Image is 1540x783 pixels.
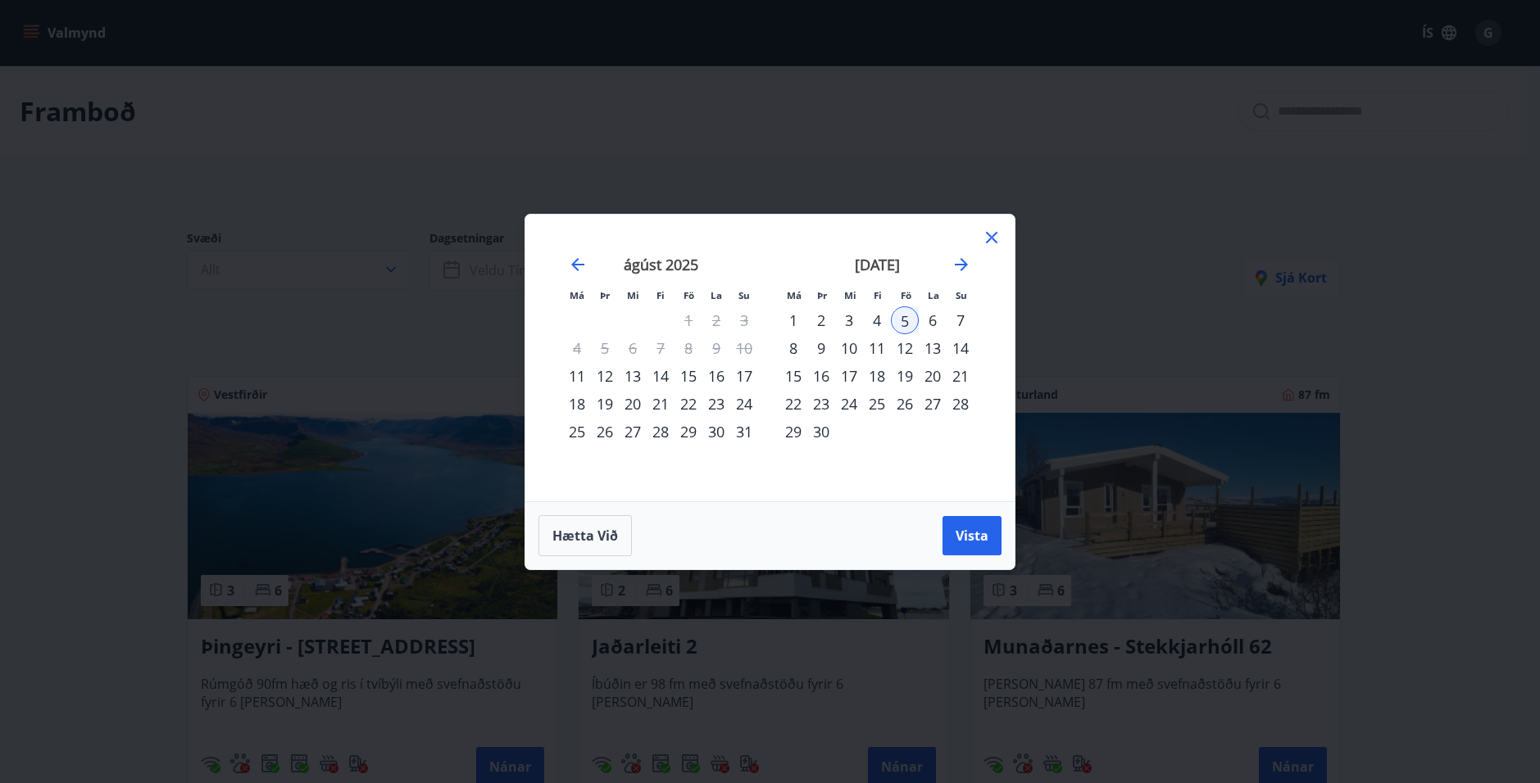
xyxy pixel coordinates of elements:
small: Mi [844,289,856,301]
div: 29 [779,418,807,446]
td: Not available. miðvikudagur, 6. ágúst 2025 [619,334,647,362]
td: Choose föstudagur, 12. september 2025 as your check-out date. It’s available. [891,334,919,362]
td: Choose mánudagur, 18. ágúst 2025 as your check-out date. It’s available. [563,390,591,418]
div: 16 [702,362,730,390]
td: Choose laugardagur, 30. ágúst 2025 as your check-out date. It’s available. [702,418,730,446]
div: 6 [919,306,947,334]
td: Choose mánudagur, 25. ágúst 2025 as your check-out date. It’s available. [563,418,591,446]
div: 23 [807,390,835,418]
td: Selected as start date. föstudagur, 5. september 2025 [891,306,919,334]
strong: [DATE] [855,255,900,274]
div: 27 [619,418,647,446]
button: Vista [943,516,1002,555]
td: Choose miðvikudagur, 27. ágúst 2025 as your check-out date. It’s available. [619,418,647,446]
small: Su [956,289,967,301]
small: Fi [874,289,882,301]
div: Move forward to switch to the next month. [952,255,971,274]
div: 24 [730,390,758,418]
td: Choose fimmtudagur, 14. ágúst 2025 as your check-out date. It’s available. [647,362,675,390]
small: La [711,289,722,301]
div: 23 [702,390,730,418]
td: Choose sunnudagur, 7. september 2025 as your check-out date. It’s available. [947,306,974,334]
td: Choose föstudagur, 26. september 2025 as your check-out date. It’s available. [891,390,919,418]
div: 30 [702,418,730,446]
td: Choose miðvikudagur, 10. september 2025 as your check-out date. It’s available. [835,334,863,362]
td: Choose laugardagur, 13. september 2025 as your check-out date. It’s available. [919,334,947,362]
td: Choose fimmtudagur, 25. september 2025 as your check-out date. It’s available. [863,390,891,418]
div: 18 [563,390,591,418]
div: 21 [947,362,974,390]
td: Not available. föstudagur, 1. ágúst 2025 [675,306,702,334]
div: 20 [919,362,947,390]
div: 11 [563,362,591,390]
td: Not available. laugardagur, 9. ágúst 2025 [702,334,730,362]
td: Choose þriðjudagur, 19. ágúst 2025 as your check-out date. It’s available. [591,390,619,418]
td: Choose laugardagur, 27. september 2025 as your check-out date. It’s available. [919,390,947,418]
td: Choose föstudagur, 19. september 2025 as your check-out date. It’s available. [891,362,919,390]
td: Not available. sunnudagur, 3. ágúst 2025 [730,306,758,334]
td: Choose föstudagur, 29. ágúst 2025 as your check-out date. It’s available. [675,418,702,446]
td: Choose fimmtudagur, 21. ágúst 2025 as your check-out date. It’s available. [647,390,675,418]
td: Choose laugardagur, 20. september 2025 as your check-out date. It’s available. [919,362,947,390]
div: 17 [730,362,758,390]
div: 28 [947,390,974,418]
td: Choose fimmtudagur, 4. september 2025 as your check-out date. It’s available. [863,306,891,334]
td: Not available. sunnudagur, 10. ágúst 2025 [730,334,758,362]
td: Choose föstudagur, 22. ágúst 2025 as your check-out date. It’s available. [675,390,702,418]
td: Choose mánudagur, 15. september 2025 as your check-out date. It’s available. [779,362,807,390]
small: Mi [627,289,639,301]
div: 21 [647,390,675,418]
td: Not available. þriðjudagur, 5. ágúst 2025 [591,334,619,362]
small: Má [570,289,584,301]
td: Choose mánudagur, 22. september 2025 as your check-out date. It’s available. [779,390,807,418]
div: 29 [675,418,702,446]
td: Choose þriðjudagur, 26. ágúst 2025 as your check-out date. It’s available. [591,418,619,446]
td: Choose föstudagur, 15. ágúst 2025 as your check-out date. It’s available. [675,362,702,390]
td: Choose miðvikudagur, 20. ágúst 2025 as your check-out date. It’s available. [619,390,647,418]
div: 1 [779,306,807,334]
strong: ágúst 2025 [624,255,698,274]
td: Choose þriðjudagur, 16. september 2025 as your check-out date. It’s available. [807,362,835,390]
td: Choose mánudagur, 8. september 2025 as your check-out date. It’s available. [779,334,807,362]
div: 25 [563,418,591,446]
td: Choose fimmtudagur, 28. ágúst 2025 as your check-out date. It’s available. [647,418,675,446]
td: Not available. laugardagur, 2. ágúst 2025 [702,306,730,334]
td: Not available. fimmtudagur, 7. ágúst 2025 [647,334,675,362]
div: 15 [675,362,702,390]
div: 9 [807,334,835,362]
td: Choose sunnudagur, 17. ágúst 2025 as your check-out date. It’s available. [730,362,758,390]
div: 20 [619,390,647,418]
div: 10 [835,334,863,362]
td: Not available. mánudagur, 4. ágúst 2025 [563,334,591,362]
div: 19 [591,390,619,418]
div: 8 [779,334,807,362]
div: 7 [947,306,974,334]
div: 19 [891,362,919,390]
div: Move backward to switch to the previous month. [568,255,588,274]
td: Choose sunnudagur, 31. ágúst 2025 as your check-out date. It’s available. [730,418,758,446]
span: Vista [956,527,988,545]
div: 31 [730,418,758,446]
div: 17 [835,362,863,390]
small: Þr [600,289,610,301]
div: 24 [835,390,863,418]
td: Choose fimmtudagur, 18. september 2025 as your check-out date. It’s available. [863,362,891,390]
small: Má [787,289,802,301]
div: 25 [863,390,891,418]
div: 14 [647,362,675,390]
div: 22 [779,390,807,418]
small: Fö [684,289,694,301]
td: Choose sunnudagur, 24. ágúst 2025 as your check-out date. It’s available. [730,390,758,418]
div: 12 [591,362,619,390]
td: Choose sunnudagur, 21. september 2025 as your check-out date. It’s available. [947,362,974,390]
small: Fi [656,289,665,301]
div: 14 [947,334,974,362]
td: Choose þriðjudagur, 2. september 2025 as your check-out date. It’s available. [807,306,835,334]
small: La [928,289,939,301]
td: Choose laugardagur, 23. ágúst 2025 as your check-out date. It’s available. [702,390,730,418]
div: 4 [863,306,891,334]
div: 28 [647,418,675,446]
div: 2 [807,306,835,334]
td: Choose mánudagur, 11. ágúst 2025 as your check-out date. It’s available. [563,362,591,390]
td: Choose mánudagur, 1. september 2025 as your check-out date. It’s available. [779,306,807,334]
